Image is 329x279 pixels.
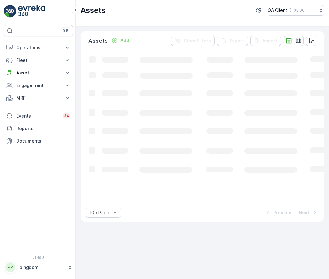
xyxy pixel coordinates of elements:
[62,28,69,33] p: ⌘B
[4,79,73,92] button: Engagement
[16,138,70,144] p: Documents
[4,5,16,18] img: logo
[16,113,59,119] p: Events
[4,122,73,135] a: Reports
[16,125,70,132] p: Reports
[290,8,306,13] p: ( +03:00 )
[4,256,73,260] span: v 1.49.3
[4,110,73,122] a: Events34
[263,38,277,44] p: Import
[16,45,60,51] p: Operations
[268,7,287,14] p: QA Client
[88,36,108,45] p: Assets
[18,5,45,18] img: logo_light-DOdMpM7g.png
[16,82,60,89] p: Engagement
[250,36,281,46] button: Import
[5,262,15,272] div: PP
[4,261,73,274] button: PPpingdom
[64,113,69,118] p: 34
[4,135,73,147] a: Documents
[273,210,293,216] p: Previous
[184,38,211,44] p: Clear Filters
[16,95,60,101] p: MRF
[171,36,215,46] button: Clear Filters
[298,209,319,216] button: Next
[120,37,129,44] p: Add
[299,210,309,216] p: Next
[264,209,293,216] button: Previous
[4,67,73,79] button: Asset
[4,92,73,104] button: MRF
[109,37,132,44] button: Add
[19,264,64,271] p: pingdom
[230,38,244,44] p: Export
[16,57,60,63] p: Fleet
[4,41,73,54] button: Operations
[4,54,73,67] button: Fleet
[268,5,324,16] button: QA Client(+03:00)
[16,70,60,76] p: Asset
[81,5,106,15] p: Assets
[217,36,248,46] button: Export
